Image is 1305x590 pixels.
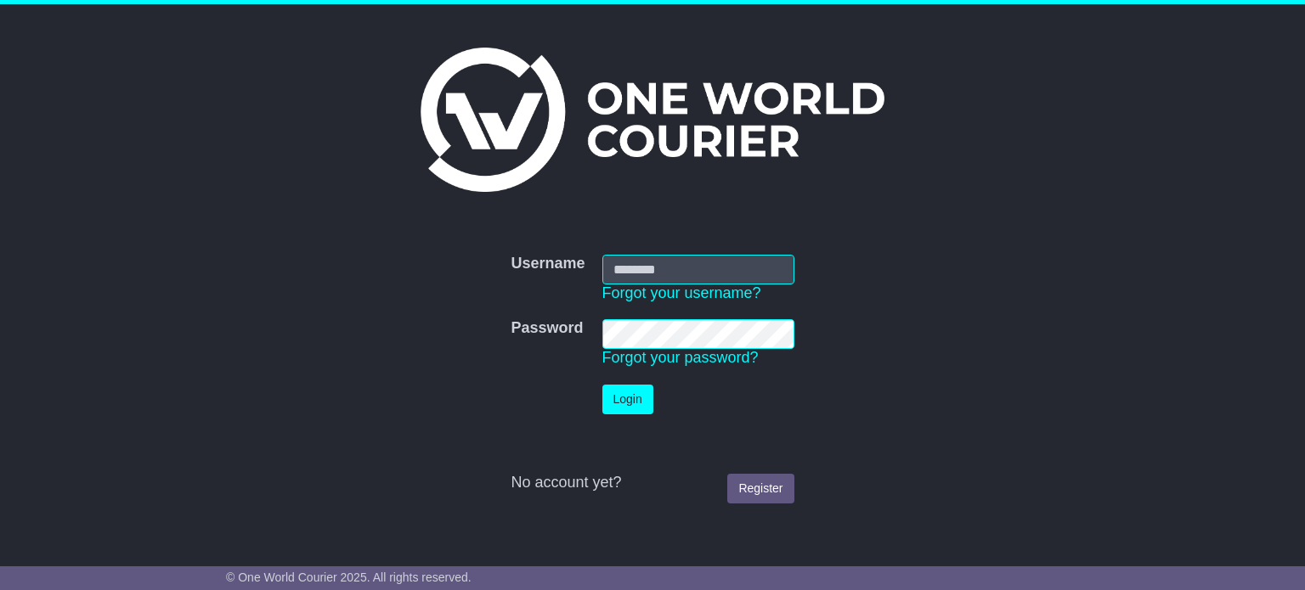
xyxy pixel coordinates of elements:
[602,385,653,414] button: Login
[511,255,585,273] label: Username
[511,474,794,492] div: No account yet?
[602,349,759,366] a: Forgot your password?
[602,284,761,301] a: Forgot your username?
[727,474,794,503] a: Register
[421,48,884,192] img: One World
[511,319,583,338] label: Password
[226,570,472,584] span: © One World Courier 2025. All rights reserved.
